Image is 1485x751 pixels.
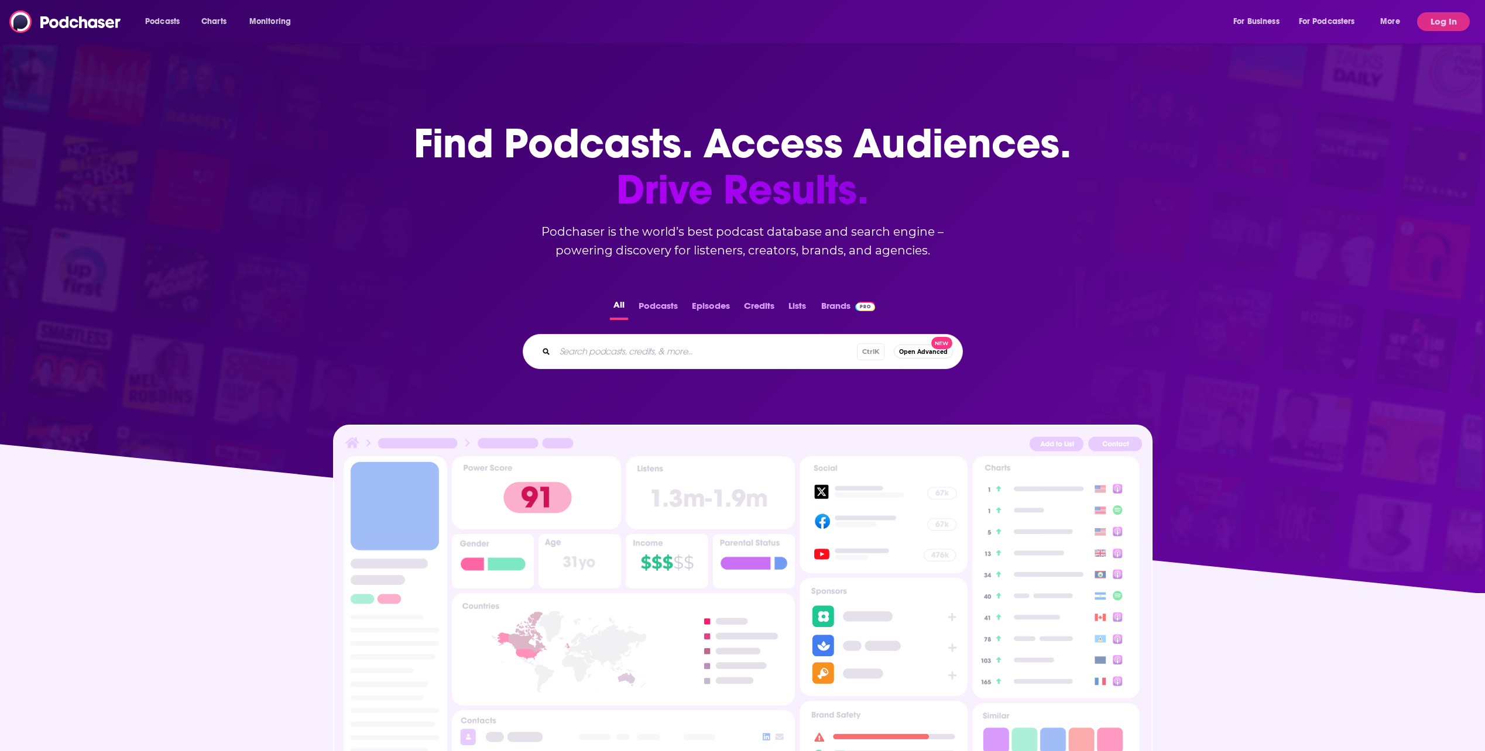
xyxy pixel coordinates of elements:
[800,456,967,573] img: Podcast Socials
[452,534,534,588] img: Podcast Insights Gender
[201,13,227,30] span: Charts
[1299,13,1355,30] span: For Podcasters
[626,534,708,588] img: Podcast Insights Income
[713,534,795,588] img: Podcast Insights Parental Status
[972,456,1140,698] img: Podcast Insights Charts
[821,297,876,320] a: BrandsPodchaser Pro
[344,435,1142,456] img: Podcast Insights Header
[1233,13,1280,30] span: For Business
[137,12,195,31] button: open menu
[610,297,628,320] button: All
[555,342,857,361] input: Search podcasts, credits, & more...
[241,12,306,31] button: open menu
[931,337,952,349] span: New
[509,222,977,260] h2: Podchaser is the world’s best podcast database and search engine – powering discovery for listene...
[800,578,967,696] img: Podcast Sponsors
[452,593,795,705] img: Podcast Insights Countries
[1372,12,1415,31] button: open menu
[857,343,884,360] span: Ctrl K
[145,13,180,30] span: Podcasts
[9,11,122,33] img: Podchaser - Follow, Share and Rate Podcasts
[194,12,234,31] a: Charts
[894,345,953,359] button: Open AdvancedNew
[539,534,621,588] img: Podcast Insights Age
[523,334,963,369] div: Search podcasts, credits, & more...
[855,302,876,311] img: Podchaser Pro
[414,167,1071,213] span: Drive Results.
[688,297,733,320] button: Episodes
[785,297,810,320] button: Lists
[1380,13,1400,30] span: More
[414,120,1071,213] h1: Find Podcasts. Access Audiences.
[1291,12,1372,31] button: open menu
[635,297,681,320] button: Podcasts
[1417,12,1470,31] button: Log In
[899,349,948,355] span: Open Advanced
[452,456,621,529] img: Podcast Insights Power score
[626,456,795,529] img: Podcast Insights Listens
[1225,12,1294,31] button: open menu
[740,297,778,320] button: Credits
[249,13,291,30] span: Monitoring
